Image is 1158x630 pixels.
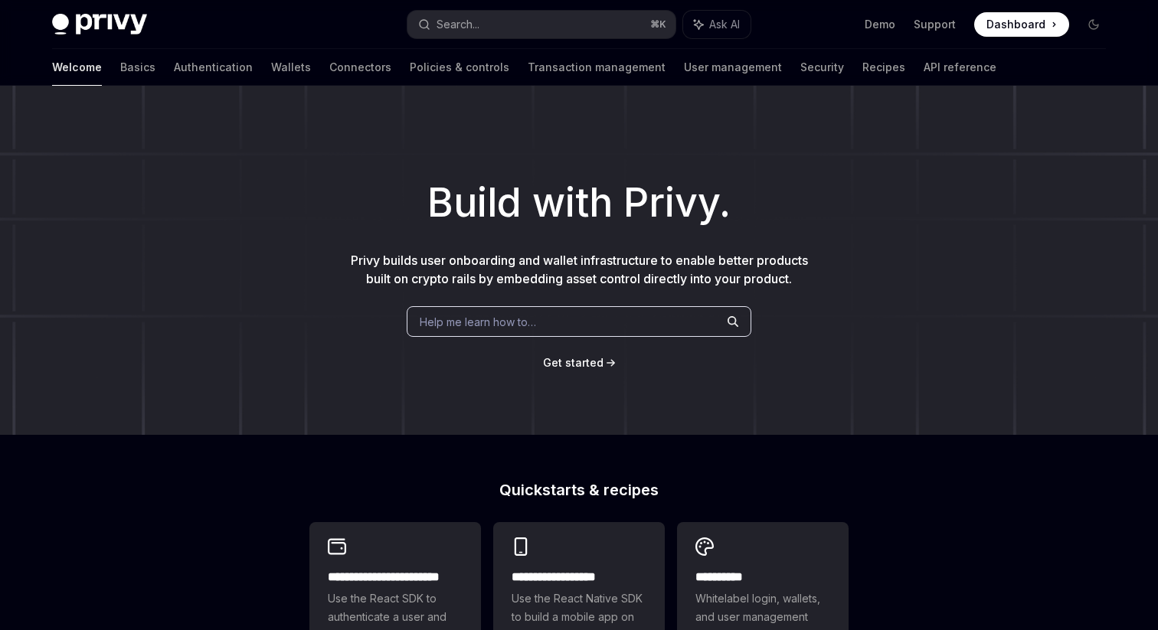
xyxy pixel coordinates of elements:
span: Privy builds user onboarding and wallet infrastructure to enable better products built on crypto ... [351,253,808,286]
span: ⌘ K [650,18,666,31]
button: Ask AI [683,11,751,38]
a: Security [800,49,844,86]
a: API reference [924,49,996,86]
a: Basics [120,49,155,86]
a: User management [684,49,782,86]
h2: Quickstarts & recipes [309,482,849,498]
a: Transaction management [528,49,666,86]
a: Welcome [52,49,102,86]
span: Get started [543,356,604,369]
button: Search...⌘K [407,11,675,38]
a: Authentication [174,49,253,86]
span: Ask AI [709,17,740,32]
a: Get started [543,355,604,370]
button: Toggle dark mode [1081,12,1106,37]
a: Support [914,17,956,32]
a: Wallets [271,49,311,86]
h1: Build with Privy. [25,173,1133,233]
span: Help me learn how to… [420,314,536,330]
a: Connectors [329,49,391,86]
a: Policies & controls [410,49,509,86]
a: Recipes [862,49,905,86]
div: Search... [437,15,479,34]
img: dark logo [52,14,147,35]
a: Demo [865,17,895,32]
span: Dashboard [986,17,1045,32]
a: Dashboard [974,12,1069,37]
